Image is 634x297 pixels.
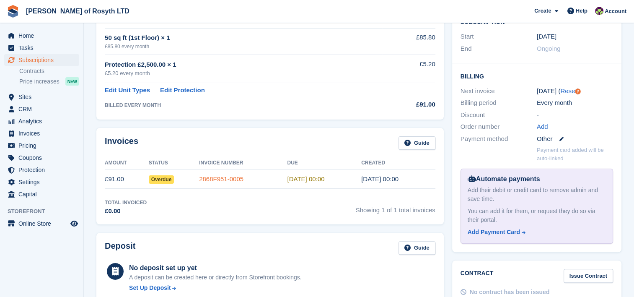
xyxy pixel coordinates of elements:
a: Preview store [69,219,79,229]
div: Order number [461,122,537,132]
a: menu [4,128,79,139]
div: End [461,44,537,54]
td: £5.20 [382,55,435,82]
div: £91.00 [382,100,435,109]
a: menu [4,188,79,200]
td: £91.00 [105,170,149,189]
a: Add [537,122,548,132]
h2: Contract [461,269,494,283]
div: Automate payments [468,174,606,184]
div: Discount [461,110,537,120]
span: Price increases [19,78,60,86]
img: stora-icon-8386f47178a22dfd0bd8f6a31ec36ba5ce8667c1dd55bd0f319d3a0aa187defe.svg [7,5,19,18]
time: 2025-07-31 23:00:35 UTC [361,175,399,182]
h2: Deposit [105,241,135,255]
a: Edit Unit Types [105,86,150,95]
div: Add their debit or credit card to remove admin and save time. [468,186,606,203]
div: £0.00 [105,206,147,216]
div: Start [461,32,537,42]
div: Set Up Deposit [129,284,171,292]
span: Subscriptions [18,54,69,66]
span: Invoices [18,128,69,139]
span: Analytics [18,115,69,127]
a: Reset [560,87,577,94]
a: Edit Protection [160,86,205,95]
div: Tooltip anchor [574,88,582,95]
time: 2025-07-31 23:00:00 UTC [537,32,556,42]
a: menu [4,30,79,42]
th: Due [287,156,361,170]
span: Showing 1 of 1 total invoices [356,199,435,216]
a: menu [4,218,79,229]
a: menu [4,176,79,188]
span: Online Store [18,218,69,229]
span: Create [534,7,551,15]
a: Price increases NEW [19,77,79,86]
span: Ongoing [537,45,561,52]
a: menu [4,103,79,115]
span: Help [576,7,587,15]
th: Status [149,156,199,170]
div: Total Invoiced [105,199,147,206]
span: Protection [18,164,69,176]
a: Issue Contract [564,269,613,283]
span: Coupons [18,152,69,164]
a: menu [4,91,79,103]
div: Billing period [461,98,537,108]
h2: Billing [461,72,613,80]
div: Every month [537,98,613,108]
p: Payment card added will be auto-linked [537,146,613,162]
time: 2025-08-01 23:00:00 UTC [287,175,324,182]
a: Guide [399,136,435,150]
span: Pricing [18,140,69,151]
h2: Invoices [105,136,138,150]
span: Storefront [8,207,83,216]
a: menu [4,54,79,66]
div: £5.20 every month [105,69,382,78]
a: [PERSON_NAME] of Rosyth LTD [23,4,133,18]
span: Settings [18,176,69,188]
div: £85.80 every month [105,43,382,50]
a: Add Payment Card [468,228,603,237]
img: Nina Briggs [595,7,603,15]
div: - [537,110,613,120]
a: Set Up Deposit [129,284,302,292]
div: Other [537,134,613,144]
div: Protection £2,500.00 × 1 [105,60,382,70]
div: 50 sq ft (1st Floor) × 1 [105,33,382,43]
th: Amount [105,156,149,170]
div: NEW [65,77,79,86]
a: Contracts [19,67,79,75]
span: CRM [18,103,69,115]
div: Payment method [461,134,537,144]
a: menu [4,164,79,176]
td: £85.80 [382,28,435,55]
a: menu [4,152,79,164]
div: No deposit set up yet [129,263,302,273]
span: Tasks [18,42,69,54]
div: [DATE] ( ) [537,86,613,96]
th: Invoice Number [199,156,287,170]
a: menu [4,140,79,151]
div: Next invoice [461,86,537,96]
div: BILLED EVERY MONTH [105,102,382,109]
div: You can add it for them, or request they do so via their portal. [468,207,606,224]
a: Guide [399,241,435,255]
div: Add Payment Card [468,228,520,237]
span: Sites [18,91,69,103]
a: 2868F951-0005 [199,175,243,182]
div: No contract has been issued [470,288,550,297]
span: Home [18,30,69,42]
a: menu [4,42,79,54]
a: menu [4,115,79,127]
span: Account [605,7,626,16]
th: Created [361,156,435,170]
p: A deposit can be created here or directly from Storefront bookings. [129,273,302,282]
span: Capital [18,188,69,200]
span: Overdue [149,175,174,184]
